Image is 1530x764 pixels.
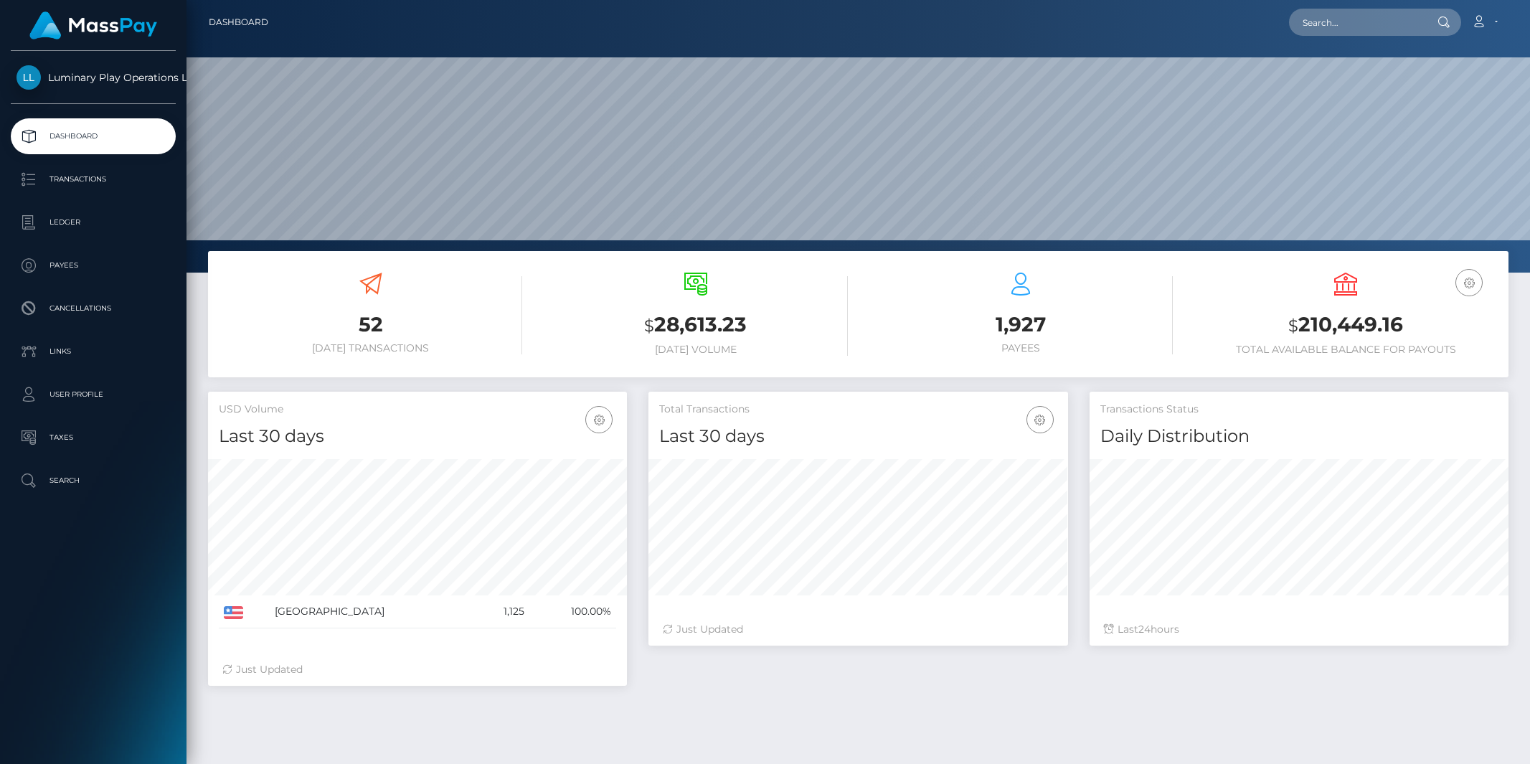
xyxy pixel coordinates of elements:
span: Luminary Play Operations Limited [11,71,176,84]
h6: [DATE] Volume [544,344,847,356]
h4: Last 30 days [659,424,1057,449]
a: Links [11,334,176,369]
h6: Payees [869,342,1173,354]
td: 1,125 [476,595,529,628]
h3: 28,613.23 [544,311,847,340]
h3: 210,449.16 [1194,311,1498,340]
a: Ledger [11,204,176,240]
p: Dashboard [16,126,170,147]
div: Just Updated [222,662,613,677]
small: $ [644,316,654,336]
img: US.png [224,606,243,619]
a: Search [11,463,176,499]
h4: Daily Distribution [1100,424,1498,449]
a: Payees [11,247,176,283]
a: Cancellations [11,291,176,326]
h6: [DATE] Transactions [219,342,522,354]
h4: Last 30 days [219,424,616,449]
img: Luminary Play Operations Limited [16,65,41,90]
div: Just Updated [663,622,1053,637]
p: Transactions [16,169,170,190]
h5: Total Transactions [659,402,1057,417]
td: 100.00% [529,595,616,628]
h5: Transactions Status [1100,402,1498,417]
p: Payees [16,255,170,276]
h6: Total Available Balance for Payouts [1194,344,1498,356]
h3: 52 [219,311,522,339]
a: Dashboard [11,118,176,154]
h3: 1,927 [869,311,1173,339]
p: Search [16,470,170,491]
p: Cancellations [16,298,170,319]
h5: USD Volume [219,402,616,417]
a: Transactions [11,161,176,197]
td: [GEOGRAPHIC_DATA] [270,595,476,628]
div: Last hours [1104,622,1494,637]
p: Taxes [16,427,170,448]
small: $ [1288,316,1298,336]
a: Dashboard [209,7,268,37]
p: Links [16,341,170,362]
p: User Profile [16,384,170,405]
span: 24 [1138,623,1151,636]
a: Taxes [11,420,176,456]
img: MassPay Logo [29,11,157,39]
p: Ledger [16,212,170,233]
input: Search... [1289,9,1424,36]
a: User Profile [11,377,176,412]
